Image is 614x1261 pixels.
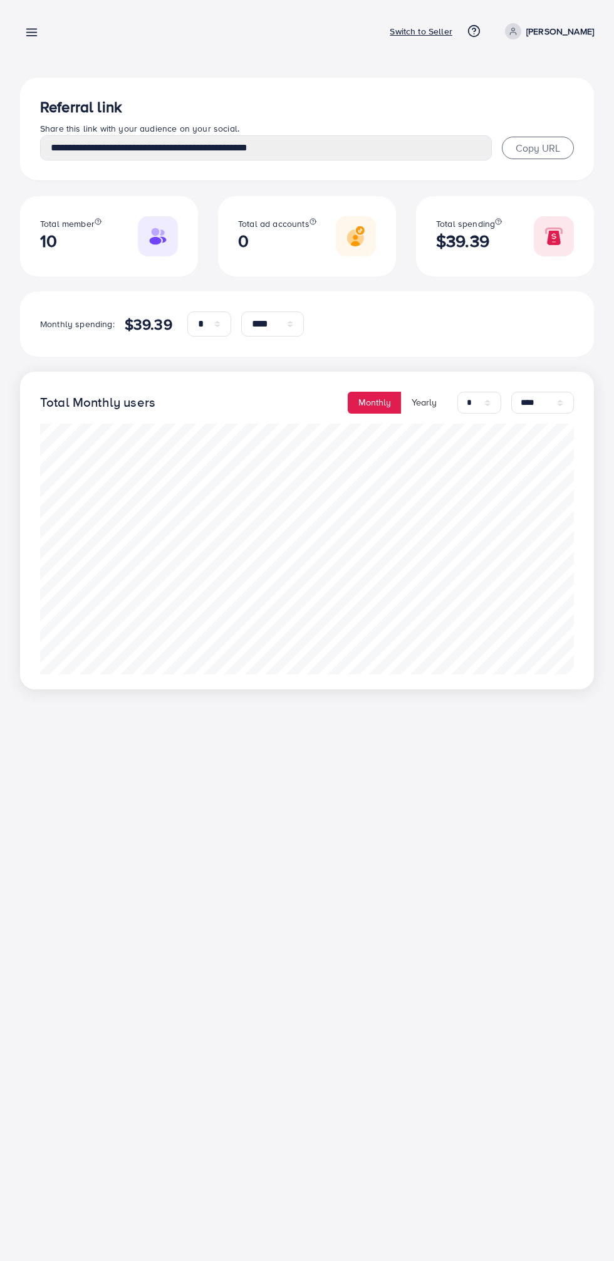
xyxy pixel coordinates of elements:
[40,395,155,411] h4: Total Monthly users
[436,217,495,230] span: Total spending
[40,122,239,135] span: Share this link with your audience on your social.
[125,315,172,333] h4: $39.39
[40,317,115,332] p: Monthly spending:
[534,216,574,256] img: Responsive image
[40,231,101,251] h2: 10
[40,98,574,116] h3: Referral link
[526,24,594,39] p: [PERSON_NAME]
[238,217,310,230] span: Total ad accounts
[436,231,502,251] h2: $39.39
[390,24,452,39] p: Switch to Seller
[348,392,402,414] button: Monthly
[40,217,95,230] span: Total member
[238,231,316,251] h2: 0
[502,137,574,159] button: Copy URL
[336,216,376,256] img: Responsive image
[401,392,447,414] button: Yearly
[516,141,560,155] span: Copy URL
[500,23,594,39] a: [PERSON_NAME]
[138,216,178,256] img: Responsive image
